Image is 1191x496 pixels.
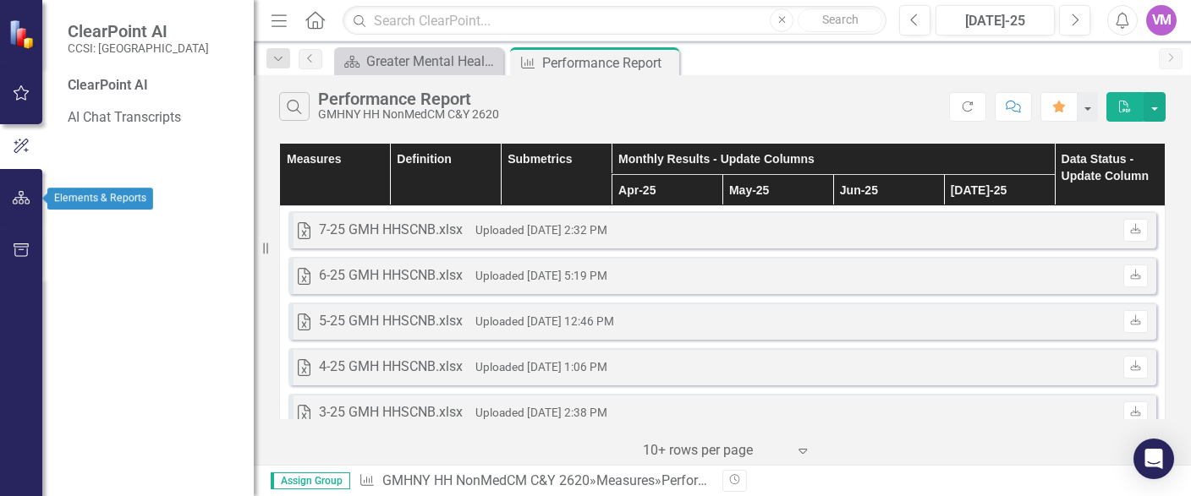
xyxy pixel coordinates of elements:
div: Elements & Reports [47,188,153,210]
button: VM [1146,5,1177,35]
span: Search [822,13,859,26]
div: 5-25 GMH HHSCNB.xlsx [319,312,463,331]
img: ClearPoint Strategy [8,18,39,49]
div: Performance Report [542,52,675,74]
span: ClearPoint AI [68,21,209,41]
small: Uploaded [DATE] 1:06 PM [475,360,607,373]
div: ClearPoint AI [68,76,237,95]
div: 4-25 GMH HHSCNB.xlsx [319,357,463,377]
a: GMHNY HH NonMedCM C&Y 2620 [382,472,590,488]
input: Search ClearPoint... [343,6,886,35]
div: Open Intercom Messenger [1133,439,1174,479]
a: Measures [596,472,655,488]
button: Search [798,8,882,32]
div: 6-25 GMH HHSCNB.xlsx [319,266,463,286]
div: [DATE]-25 [941,11,1049,31]
small: CCSI: [GEOGRAPHIC_DATA] [68,41,209,55]
div: Performance Report [661,472,781,488]
a: Greater Mental Health of NY Landing Page [338,51,499,72]
small: Uploaded [DATE] 2:38 PM [475,406,607,419]
small: Uploaded [DATE] 5:19 PM [475,269,607,282]
div: » » [359,471,710,491]
div: Greater Mental Health of NY Landing Page [366,51,499,72]
button: [DATE]-25 [936,5,1055,35]
div: Performance Report [318,90,499,108]
div: GMHNY HH NonMedCM C&Y 2620 [318,108,499,121]
div: 3-25 GMH HHSCNB.xlsx [319,403,463,422]
div: 7-25 GMH HHSCNB.xlsx [319,221,463,240]
small: Uploaded [DATE] 12:46 PM [475,314,614,328]
small: Uploaded [DATE] 2:32 PM [475,223,607,237]
span: Assign Group [271,472,350,489]
a: AI Chat Transcripts [68,108,237,128]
